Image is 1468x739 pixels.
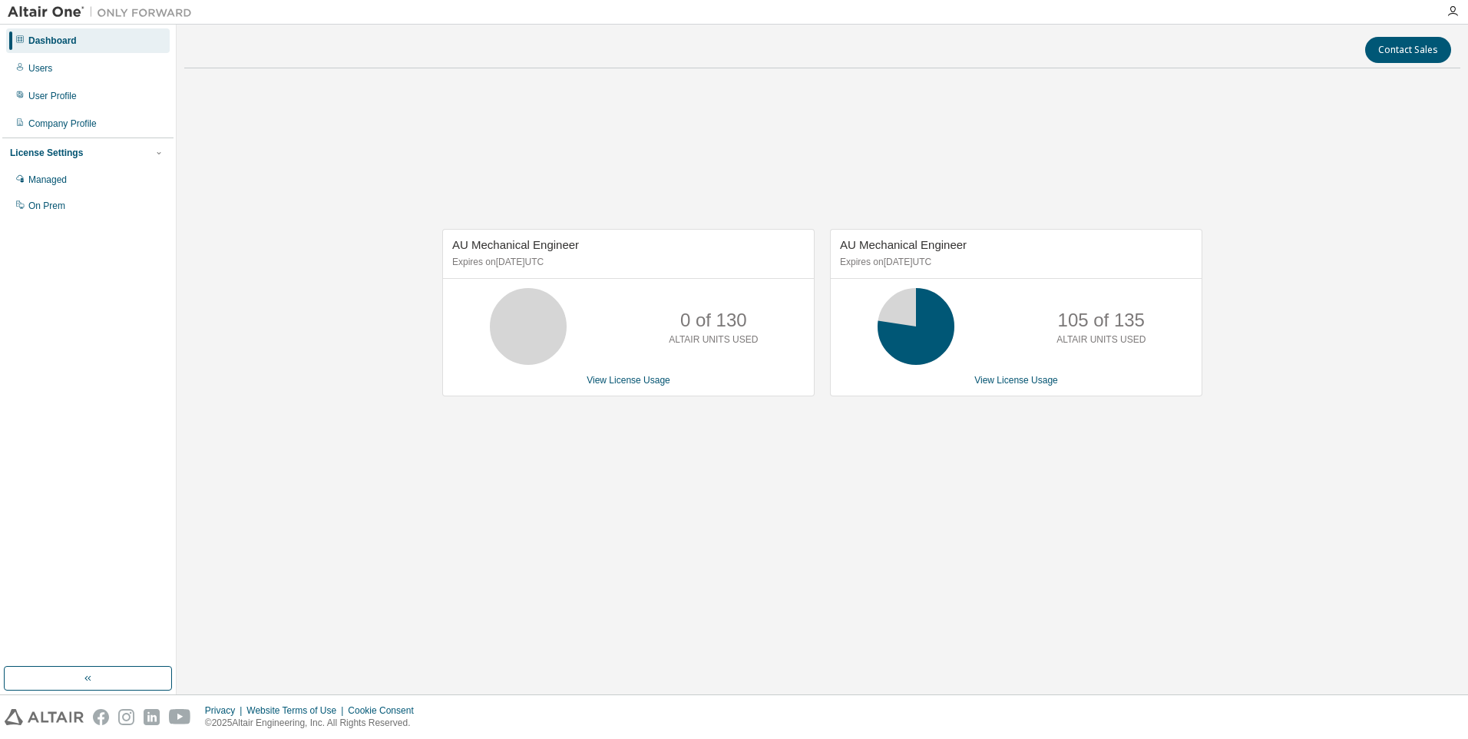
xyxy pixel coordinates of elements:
p: ALTAIR UNITS USED [1056,333,1146,346]
img: youtube.svg [169,709,191,725]
span: AU Mechanical Engineer [452,238,579,251]
p: ALTAIR UNITS USED [669,333,758,346]
a: View License Usage [587,375,670,386]
img: Altair One [8,5,200,20]
img: instagram.svg [118,709,134,725]
span: AU Mechanical Engineer [840,238,967,251]
div: Privacy [205,704,246,717]
div: Users [28,62,52,75]
img: facebook.svg [93,709,109,725]
div: On Prem [28,200,65,212]
p: 0 of 130 [680,307,747,333]
img: altair_logo.svg [5,709,84,725]
p: Expires on [DATE] UTC [452,256,801,269]
div: Cookie Consent [348,704,422,717]
p: 105 of 135 [1058,307,1145,333]
img: linkedin.svg [144,709,160,725]
p: Expires on [DATE] UTC [840,256,1189,269]
div: Dashboard [28,35,77,47]
div: User Profile [28,90,77,102]
div: License Settings [10,147,83,159]
a: View License Usage [974,375,1058,386]
button: Contact Sales [1365,37,1451,63]
div: Website Terms of Use [246,704,348,717]
div: Company Profile [28,118,97,130]
div: Managed [28,174,67,186]
p: © 2025 Altair Engineering, Inc. All Rights Reserved. [205,717,423,730]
